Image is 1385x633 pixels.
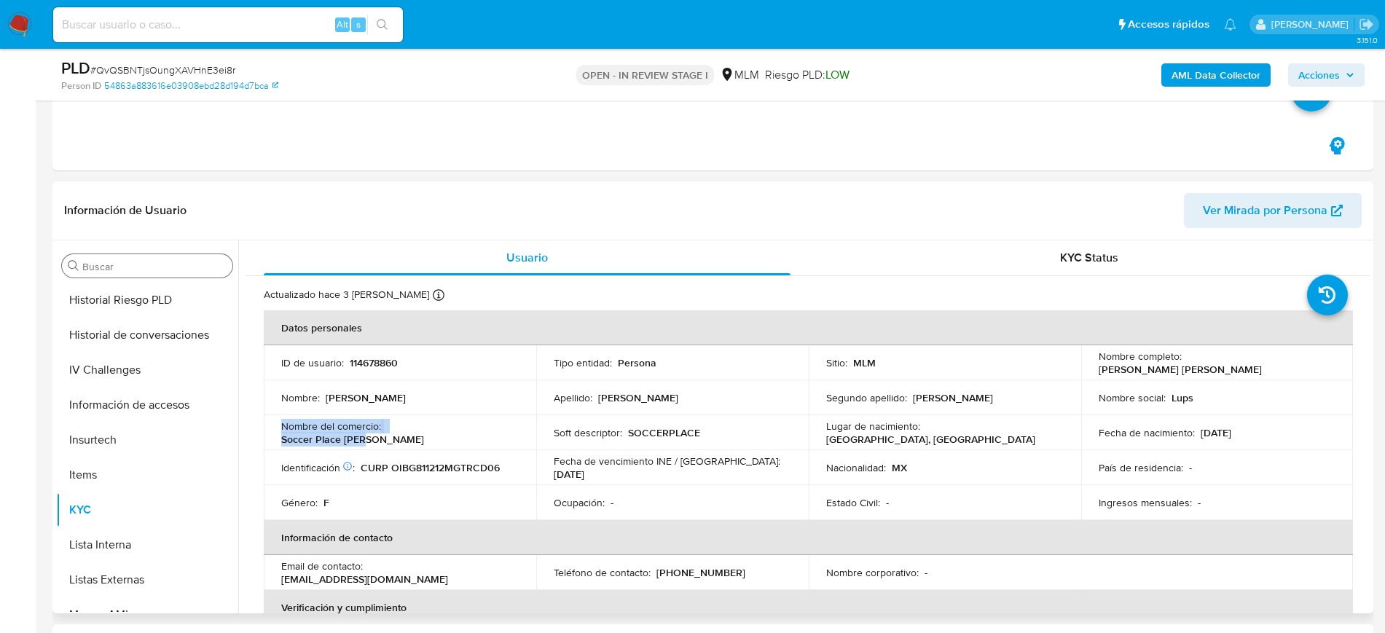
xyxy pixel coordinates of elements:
a: Salir [1359,17,1374,32]
p: Estado Civil : [826,496,880,509]
p: MX [892,461,907,474]
p: - [925,566,927,579]
p: ID de usuario : [281,356,344,369]
p: País de residencia : [1099,461,1183,474]
p: [GEOGRAPHIC_DATA], [GEOGRAPHIC_DATA] [826,433,1035,446]
p: Tipo entidad : [554,356,612,369]
span: Acciones [1298,63,1340,87]
input: Buscar [82,260,227,273]
p: Lups [1172,391,1193,404]
span: 3.151.0 [1357,34,1378,46]
p: Sitio : [826,356,847,369]
span: s [356,17,361,31]
span: # QvQSBNTjsOungXAVHnE3ei8r [90,63,235,77]
button: KYC [56,492,238,527]
h1: Información de Usuario [64,203,187,218]
p: Email de contacto : [281,559,363,573]
p: - [886,496,889,509]
input: Buscar usuario o caso... [53,15,403,34]
button: Información de accesos [56,388,238,422]
p: Teléfono de contacto : [554,566,651,579]
p: Nombre social : [1099,391,1166,404]
p: Nombre completo : [1099,350,1182,363]
p: [PERSON_NAME] [598,391,678,404]
button: Historial de conversaciones [56,318,238,353]
p: - [611,496,613,509]
p: OPEN - IN REVIEW STAGE I [576,65,714,85]
p: [PERSON_NAME] [913,391,993,404]
span: Riesgo PLD: [765,67,850,83]
p: Nacionalidad : [826,461,886,474]
p: Nombre corporativo : [826,566,919,579]
button: AML Data Collector [1161,63,1271,87]
p: 114678860 [350,356,398,369]
p: F [323,496,329,509]
button: Lista Interna [56,527,238,562]
p: Ingresos mensuales : [1099,496,1192,509]
th: Información de contacto [264,520,1353,555]
span: Ver Mirada por Persona [1203,193,1327,228]
button: Historial Riesgo PLD [56,283,238,318]
p: Segundo apellido : [826,391,907,404]
p: Soccer Place [PERSON_NAME] [281,433,424,446]
button: Items [56,457,238,492]
button: Ver Mirada por Persona [1184,193,1362,228]
p: Ocupación : [554,496,605,509]
p: Actualizado hace 3 [PERSON_NAME] [264,288,429,302]
p: [DATE] [1201,426,1231,439]
div: MLM [720,67,759,83]
b: Person ID [61,79,101,93]
p: - [1189,461,1192,474]
p: Fecha de vencimiento INE / [GEOGRAPHIC_DATA] : [554,455,780,468]
p: MLM [853,356,876,369]
button: Insurtech [56,422,238,457]
button: IV Challenges [56,353,238,388]
span: Accesos rápidos [1128,17,1209,32]
p: Identificación : [281,461,355,474]
b: PLD [61,56,90,79]
p: Nombre del comercio : [281,420,381,433]
p: - [1198,496,1201,509]
span: Usuario [506,249,548,266]
p: Soft descriptor : [554,426,622,439]
p: [PERSON_NAME] [326,391,406,404]
th: Datos personales [264,310,1353,345]
p: Nombre : [281,391,320,404]
button: Buscar [68,260,79,272]
p: Apellido : [554,391,592,404]
p: Lugar de nacimiento : [826,420,920,433]
p: Género : [281,496,318,509]
p: diego.gardunorosas@mercadolibre.com.mx [1271,17,1354,31]
th: Verificación y cumplimiento [264,590,1353,625]
button: Listas Externas [56,562,238,597]
span: LOW [825,66,850,83]
button: Marcas AML [56,597,238,632]
button: search-icon [367,15,397,35]
p: Persona [618,356,656,369]
p: Fecha de nacimiento : [1099,426,1195,439]
b: AML Data Collector [1172,63,1260,87]
p: [PHONE_NUMBER] [656,566,745,579]
span: KYC Status [1060,249,1118,266]
a: 54863a883616e03908ebd28d194d7bca [104,79,278,93]
a: Notificaciones [1224,18,1236,31]
p: CURP OIBG811212MGTRCD06 [361,461,500,474]
button: Acciones [1288,63,1365,87]
span: Alt [337,17,348,31]
p: [EMAIL_ADDRESS][DOMAIN_NAME] [281,573,448,586]
p: SOCCERPLACE [628,426,700,439]
p: [DATE] [554,468,584,481]
p: [PERSON_NAME] [PERSON_NAME] [1099,363,1262,376]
